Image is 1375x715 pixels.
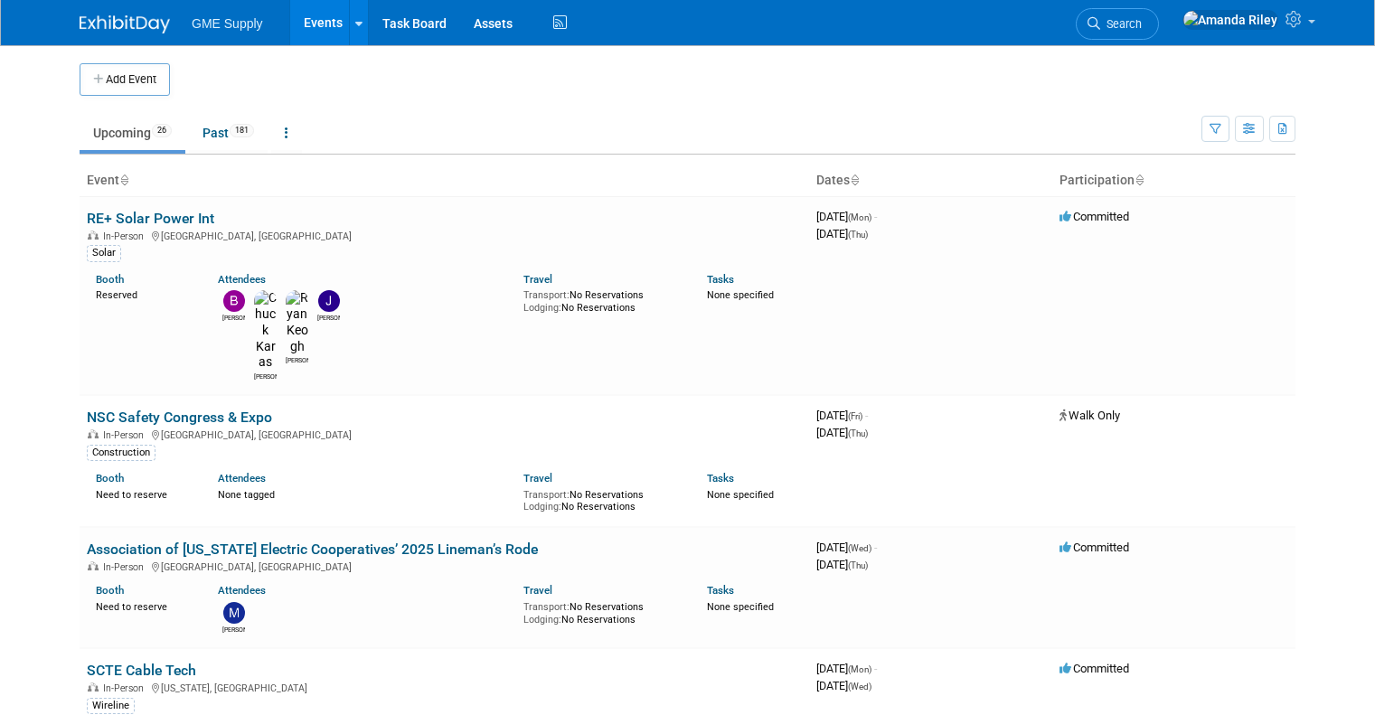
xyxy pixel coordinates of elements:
img: John Medina [318,290,340,312]
div: Reserved [96,286,191,302]
span: [DATE] [816,426,868,439]
span: Walk Only [1060,409,1120,422]
span: [DATE] [816,409,868,422]
img: Mitch Gosney [223,602,245,624]
img: ExhibitDay [80,15,170,33]
a: Attendees [218,584,266,597]
a: Tasks [707,472,734,485]
span: [DATE] [816,210,877,223]
span: [DATE] [816,662,877,675]
a: Booth [96,584,124,597]
a: RE+ Solar Power Int [87,210,214,227]
span: None specified [707,601,774,613]
button: Add Event [80,63,170,96]
span: (Mon) [848,212,871,222]
img: In-Person Event [88,429,99,438]
div: Brandon Monroe [222,312,245,323]
span: - [865,409,868,422]
div: [GEOGRAPHIC_DATA], [GEOGRAPHIC_DATA] [87,427,802,441]
span: Transport: [523,601,570,613]
span: In-Person [103,682,149,694]
a: Upcoming26 [80,116,185,150]
span: Search [1100,17,1142,31]
span: Lodging: [523,614,561,626]
div: Need to reserve [96,485,191,502]
span: Transport: [523,489,570,501]
span: - [874,662,877,675]
span: 26 [152,124,172,137]
a: Association of [US_STATE] Electric Cooperatives’ 2025 Lineman’s Rode [87,541,538,558]
span: (Wed) [848,543,871,553]
span: (Mon) [848,664,871,674]
div: Need to reserve [96,597,191,614]
div: No Reservations No Reservations [523,597,680,626]
div: Construction [87,445,155,461]
a: Tasks [707,584,734,597]
span: In-Person [103,230,149,242]
span: Committed [1060,662,1129,675]
div: Wireline [87,698,135,714]
span: 181 [230,124,254,137]
a: Booth [96,273,124,286]
img: In-Person Event [88,561,99,570]
span: Lodging: [523,501,561,513]
span: - [874,210,877,223]
span: - [874,541,877,554]
span: None specified [707,489,774,501]
div: No Reservations No Reservations [523,485,680,513]
div: [US_STATE], [GEOGRAPHIC_DATA] [87,680,802,694]
img: Amanda Riley [1182,10,1278,30]
th: Dates [809,165,1052,196]
a: Tasks [707,273,734,286]
img: In-Person Event [88,230,99,240]
a: Attendees [218,472,266,485]
span: (Fri) [848,411,862,421]
div: [GEOGRAPHIC_DATA], [GEOGRAPHIC_DATA] [87,228,802,242]
a: SCTE Cable Tech [87,662,196,679]
div: No Reservations No Reservations [523,286,680,314]
a: Past181 [189,116,268,150]
span: None specified [707,289,774,301]
div: Chuck Karas [254,371,277,381]
a: NSC Safety Congress & Expo [87,409,272,426]
div: None tagged [218,485,510,502]
a: Attendees [218,273,266,286]
span: Committed [1060,210,1129,223]
span: Committed [1060,541,1129,554]
span: [DATE] [816,679,871,692]
a: Sort by Event Name [119,173,128,187]
span: (Thu) [848,230,868,240]
a: Travel [523,584,552,597]
span: (Thu) [848,428,868,438]
span: In-Person [103,561,149,573]
span: GME Supply [192,16,263,31]
a: Booth [96,472,124,485]
span: Lodging: [523,302,561,314]
div: [GEOGRAPHIC_DATA], [GEOGRAPHIC_DATA] [87,559,802,573]
span: In-Person [103,429,149,441]
a: Search [1076,8,1159,40]
img: Chuck Karas [254,290,277,371]
a: Travel [523,472,552,485]
span: [DATE] [816,558,868,571]
span: [DATE] [816,541,877,554]
div: Ryan Keogh [286,354,308,365]
span: (Thu) [848,560,868,570]
a: Sort by Start Date [850,173,859,187]
div: John Medina [317,312,340,323]
div: Solar [87,245,121,261]
span: Transport: [523,289,570,301]
th: Event [80,165,809,196]
a: Sort by Participation Type [1135,173,1144,187]
span: [DATE] [816,227,868,240]
a: Travel [523,273,552,286]
img: Brandon Monroe [223,290,245,312]
img: Ryan Keogh [286,290,308,354]
th: Participation [1052,165,1295,196]
span: (Wed) [848,682,871,691]
div: Mitch Gosney [222,624,245,635]
img: In-Person Event [88,682,99,691]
